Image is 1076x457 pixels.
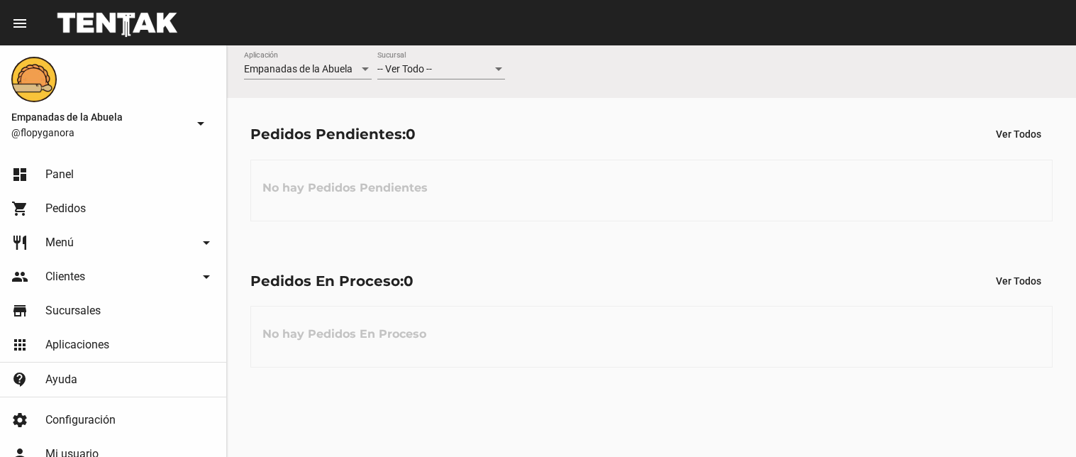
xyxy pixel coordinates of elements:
[244,63,353,75] span: Empanadas de la Abuela
[985,121,1053,147] button: Ver Todos
[11,268,28,285] mat-icon: people
[45,270,85,284] span: Clientes
[11,234,28,251] mat-icon: restaurant
[404,272,414,290] span: 0
[377,63,432,75] span: -- Ver Todo --
[192,115,209,132] mat-icon: arrow_drop_down
[11,302,28,319] mat-icon: store
[11,371,28,388] mat-icon: contact_support
[198,268,215,285] mat-icon: arrow_drop_down
[11,200,28,217] mat-icon: shopping_cart
[11,15,28,32] mat-icon: menu
[11,336,28,353] mat-icon: apps
[45,373,77,387] span: Ayuda
[45,167,74,182] span: Panel
[251,167,439,209] h3: No hay Pedidos Pendientes
[11,126,187,140] span: @flopyganora
[11,166,28,183] mat-icon: dashboard
[251,313,438,356] h3: No hay Pedidos En Proceso
[985,268,1053,294] button: Ver Todos
[45,413,116,427] span: Configuración
[45,304,101,318] span: Sucursales
[45,236,74,250] span: Menú
[996,128,1041,140] span: Ver Todos
[996,275,1041,287] span: Ver Todos
[45,202,86,216] span: Pedidos
[250,270,414,292] div: Pedidos En Proceso:
[250,123,416,145] div: Pedidos Pendientes:
[198,234,215,251] mat-icon: arrow_drop_down
[45,338,109,352] span: Aplicaciones
[11,57,57,102] img: f0136945-ed32-4f7c-91e3-a375bc4bb2c5.png
[406,126,416,143] span: 0
[11,412,28,429] mat-icon: settings
[11,109,187,126] span: Empanadas de la Abuela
